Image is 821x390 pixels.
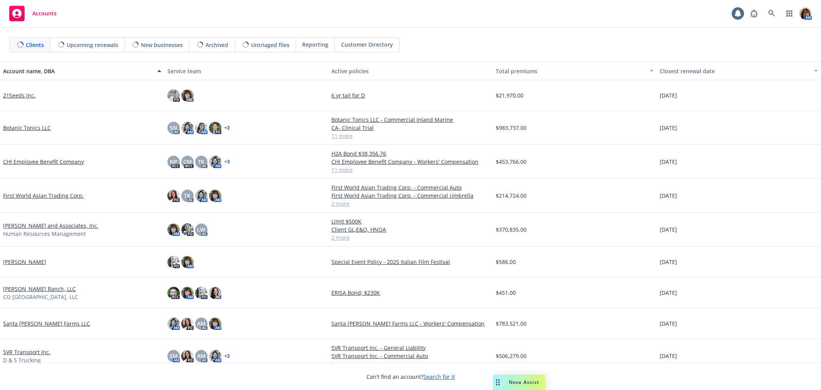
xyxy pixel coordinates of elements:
[67,41,118,49] span: Upcoming renewals
[496,67,645,75] div: Total premiums
[209,318,221,330] img: photo
[167,89,180,102] img: photo
[496,124,527,132] span: $983,737.00
[660,192,677,200] span: [DATE]
[331,258,490,266] a: Special Event Policy - 2025 Italian Film Festival
[509,379,539,385] span: Nova Assist
[181,318,194,330] img: photo
[209,287,221,299] img: photo
[197,319,206,328] span: AM
[496,192,527,200] span: $214,724.00
[251,41,289,49] span: Untriaged files
[782,6,797,21] a: Switch app
[331,217,490,225] a: Limit $500K
[328,62,493,80] button: Active policies
[195,122,207,134] img: photo
[170,124,177,132] span: SN
[167,190,180,202] img: photo
[197,225,205,234] span: LW
[167,287,180,299] img: photo
[167,256,180,268] img: photo
[181,350,194,362] img: photo
[195,190,207,202] img: photo
[660,319,677,328] span: [DATE]
[3,319,90,328] a: Santa [PERSON_NAME] Farms LLC
[331,124,490,132] a: CA- Clinical Trial
[660,352,677,360] span: [DATE]
[181,122,194,134] img: photo
[167,318,180,330] img: photo
[170,158,177,166] span: NP
[660,289,677,297] span: [DATE]
[3,124,51,132] a: Botanic Tonics LLC
[331,166,490,174] a: 11 more
[660,158,677,166] span: [DATE]
[331,116,490,124] a: Botanic Tonics LLC - Commercial Inland Marine
[660,124,677,132] span: [DATE]
[660,225,677,234] span: [DATE]
[660,258,677,266] span: [DATE]
[181,89,194,102] img: photo
[660,91,677,99] span: [DATE]
[3,192,84,200] a: First World Asian Trading Corp.
[3,222,99,230] a: [PERSON_NAME] and Associates, Inc.
[169,352,177,360] span: SM
[141,41,183,49] span: New businesses
[3,158,84,166] a: CHI Employee Benefit Company
[3,348,50,356] a: SVR Transport Inc.
[181,287,194,299] img: photo
[209,190,221,202] img: photo
[209,156,221,168] img: photo
[302,40,328,49] span: Reporting
[32,10,57,17] span: Accounts
[496,319,527,328] span: $783,521.00
[331,158,490,166] a: CHI Employee Benefit Company - Workers' Compensation
[224,126,230,130] a: + 2
[496,289,516,297] span: $451.00
[331,150,490,158] a: H2A Bond $38,356.76
[496,91,523,99] span: $21,970.00
[209,122,221,134] img: photo
[331,192,490,200] a: First World Asian Trading Corp. - Commercial Umbrella
[496,225,527,234] span: $370,835.00
[331,234,490,242] a: 2 more
[184,192,191,200] span: TK
[746,6,762,21] a: Report a Bug
[764,6,779,21] a: Search
[331,132,490,140] a: 11 more
[423,373,455,380] a: Search for it
[660,67,809,75] div: Closest renewal date
[3,67,153,75] div: Account name, DBA
[331,183,490,192] a: First World Asian Trading Corp. - Commercial Auto
[331,319,490,328] a: Santa [PERSON_NAME] Farms LLC - Workers' Compensation
[181,224,194,236] img: photo
[331,289,490,297] a: ERISA Bond; $230K
[197,352,206,360] span: AM
[3,285,76,293] a: [PERSON_NAME] Ranch, LLC
[209,350,221,362] img: photo
[183,158,192,166] span: CM
[3,230,86,238] span: Human Resources Management
[331,344,490,352] a: SVR Transport Inc. - General Liability
[366,373,455,381] span: Can't find an account?
[224,160,230,164] a: + 3
[799,7,812,20] img: photo
[198,158,204,166] span: TK
[341,40,393,49] span: Customer Directory
[331,360,490,368] a: 1 more
[496,352,527,360] span: $506,279.00
[181,256,194,268] img: photo
[167,224,180,236] img: photo
[496,258,516,266] span: $586.00
[224,354,230,358] a: + 2
[3,258,46,266] a: [PERSON_NAME]
[331,352,490,360] a: SVR Transport Inc. - Commercial Auto
[26,41,44,49] span: Clients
